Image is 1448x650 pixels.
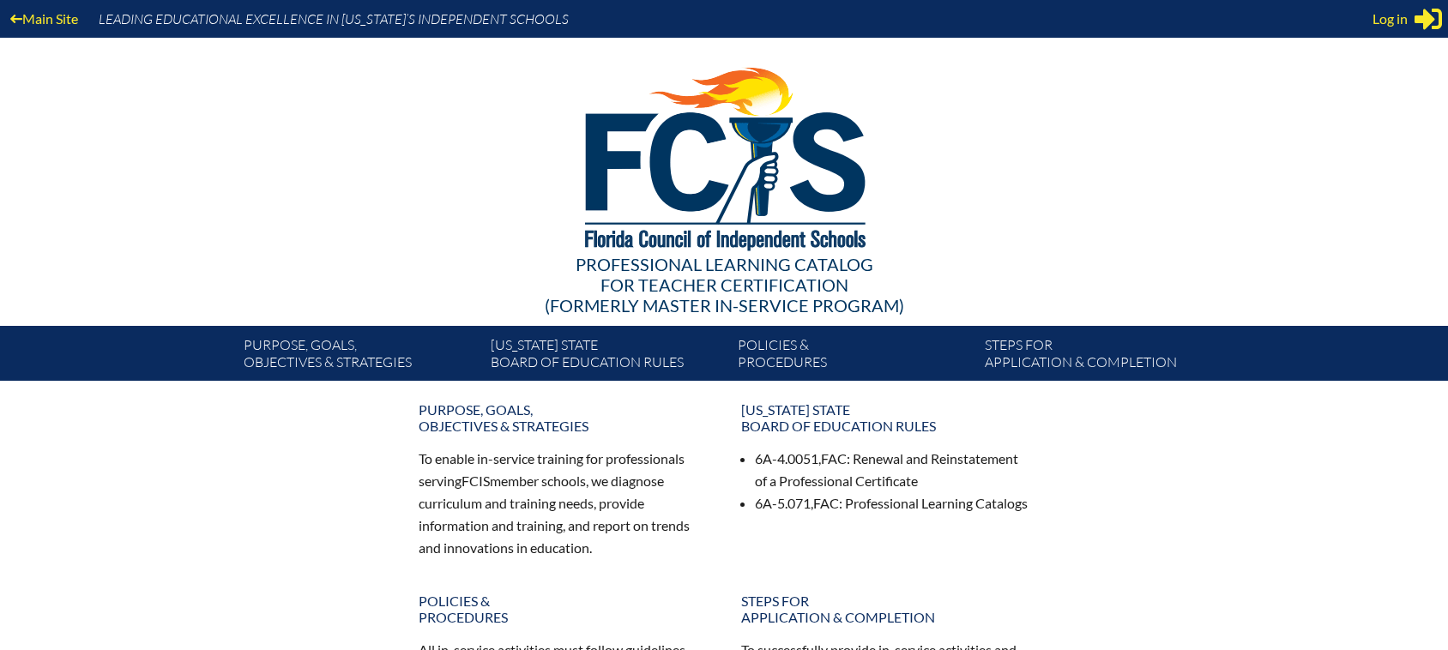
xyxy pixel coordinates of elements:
[3,7,85,30] a: Main Site
[731,333,978,381] a: Policies &Procedures
[731,586,1040,632] a: Steps forapplication & completion
[408,394,717,441] a: Purpose, goals,objectives & strategies
[755,492,1029,515] li: 6A-5.071, : Professional Learning Catalogs
[600,274,848,295] span: for Teacher Certification
[755,448,1029,492] li: 6A-4.0051, : Renewal and Reinstatement of a Professional Certificate
[419,448,707,558] p: To enable in-service training for professionals serving member schools, we diagnose curriculum an...
[1373,9,1408,29] span: Log in
[230,254,1218,316] div: Professional Learning Catalog (formerly Master In-service Program)
[462,472,490,489] span: FCIS
[237,333,484,381] a: Purpose, goals,objectives & strategies
[731,394,1040,441] a: [US_STATE] StateBoard of Education rules
[547,38,902,272] img: FCISlogo221.eps
[813,495,839,511] span: FAC
[408,586,717,632] a: Policies &Procedures
[484,333,731,381] a: [US_STATE] StateBoard of Education rules
[821,450,847,466] span: FAC
[978,333,1225,381] a: Steps forapplication & completion
[1415,5,1442,33] svg: Sign in or register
